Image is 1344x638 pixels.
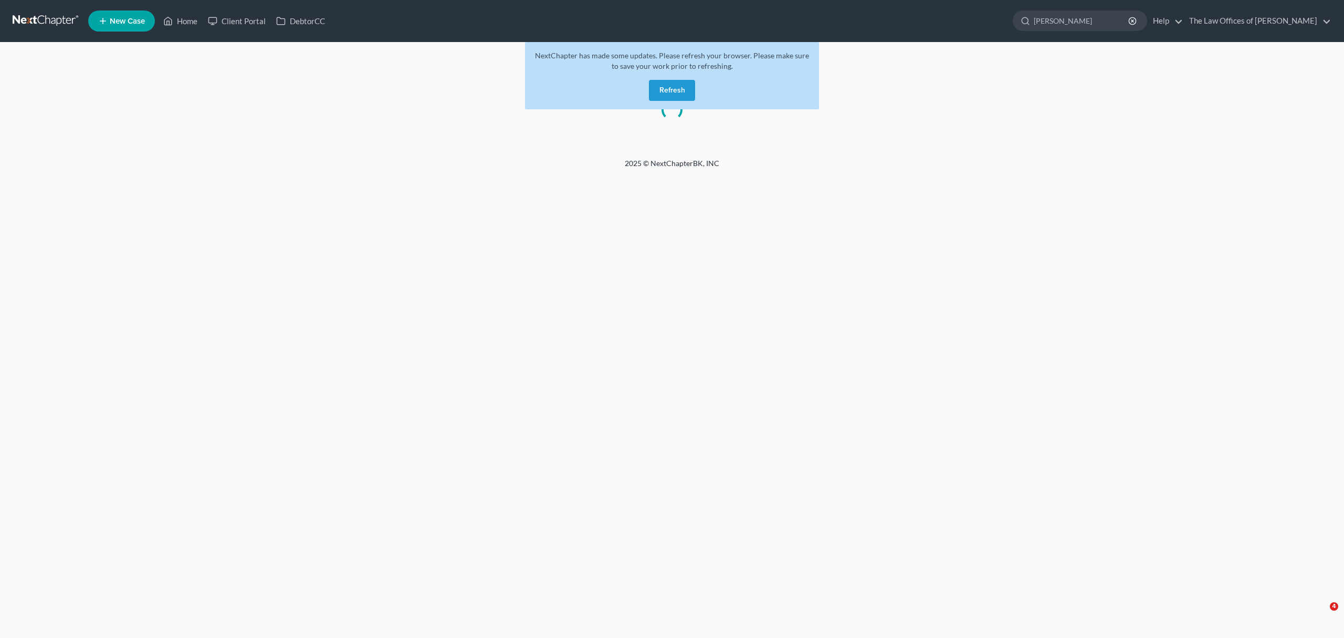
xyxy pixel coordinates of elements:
[110,17,145,25] span: New Case
[535,51,809,70] span: NextChapter has made some updates. Please refresh your browser. Please make sure to save your wor...
[271,12,330,30] a: DebtorCC
[1330,602,1338,611] span: 4
[649,80,695,101] button: Refresh
[1184,12,1331,30] a: The Law Offices of [PERSON_NAME]
[158,12,203,30] a: Home
[1148,12,1183,30] a: Help
[203,12,271,30] a: Client Portal
[1308,602,1333,627] iframe: Intercom live chat
[13,80,1331,91] p: Please wait...
[1034,11,1130,30] input: Search by name...
[373,158,971,177] div: 2025 © NextChapterBK, INC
